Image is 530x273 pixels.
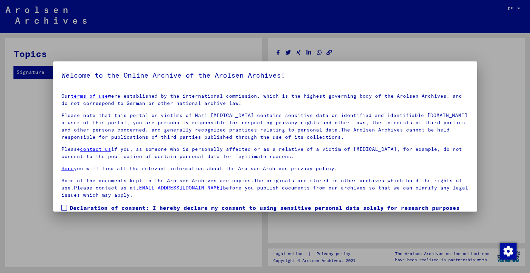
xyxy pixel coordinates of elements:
p: Our were established by the international commission, which is the highest governing body of the ... [61,92,469,107]
a: contact us [80,146,111,152]
img: Zustimmung ändern [500,243,517,260]
p: you will find all the relevant information about the Arolsen Archives privacy policy. [61,165,469,172]
p: Please if you, as someone who is personally affected or as a relative of a victim of [MEDICAL_DAT... [61,146,469,160]
a: terms of use [71,93,108,99]
a: Here [61,165,74,172]
p: Some of the documents kept in the Arolsen Archives are copies.The originals are stored in other a... [61,177,469,199]
h5: Welcome to the Online Archive of the Arolsen Archives! [61,70,469,81]
span: Declaration of consent: I hereby declare my consent to using sensitive personal data solely for r... [70,204,469,228]
div: Zustimmung ändern [500,243,516,259]
a: [EMAIL_ADDRESS][DOMAIN_NAME] [136,185,223,191]
p: Please note that this portal on victims of Nazi [MEDICAL_DATA] contains sensitive data on identif... [61,112,469,141]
